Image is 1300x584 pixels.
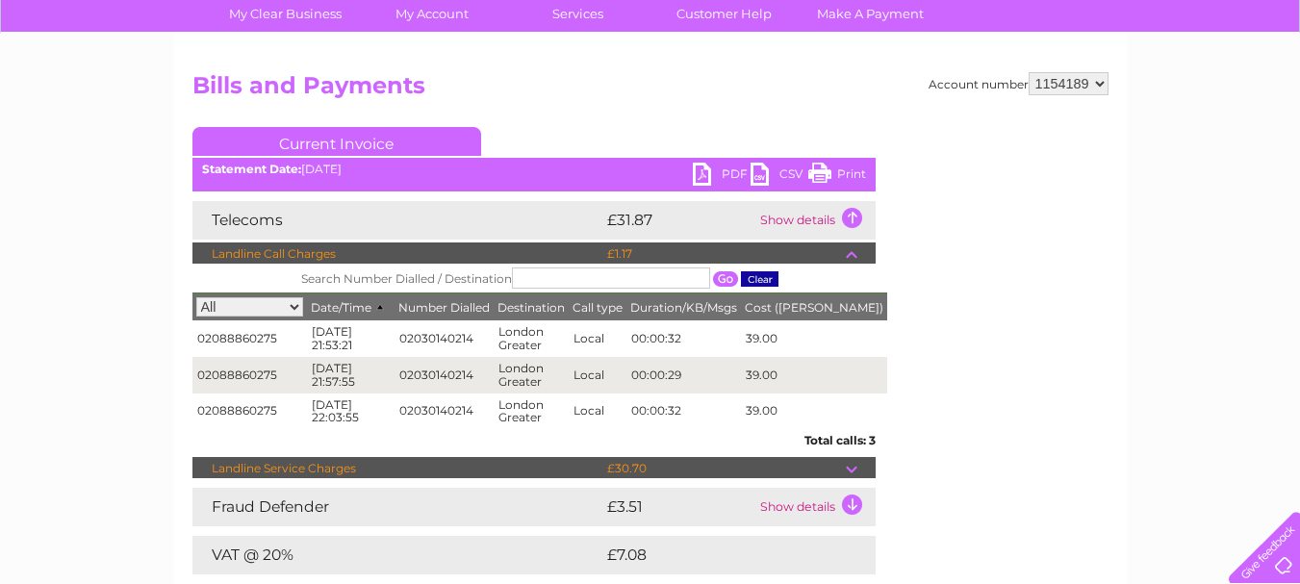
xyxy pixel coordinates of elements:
[1172,82,1219,96] a: Contact
[808,163,866,190] a: Print
[741,357,887,394] td: 39.00
[192,163,876,176] div: [DATE]
[192,320,307,357] td: 02088860275
[626,394,741,430] td: 00:00:32
[693,163,751,190] a: PDF
[192,127,481,156] a: Current Invoice
[751,163,808,190] a: CSV
[192,242,602,266] td: Landline Call Charges
[192,264,887,293] th: Search Number Dialled / Destination
[192,536,602,574] td: VAT @ 20%
[307,394,395,430] td: [DATE] 22:03:55
[398,300,490,315] span: Number Dialled
[192,72,1109,109] h2: Bills and Payments
[196,11,1106,93] div: Clear Business is a trading name of Verastar Limited (registered in [GEOGRAPHIC_DATA] No. 3667643...
[395,394,494,430] td: 02030140214
[395,357,494,394] td: 02030140214
[192,488,602,526] td: Fraud Defender
[494,320,569,357] td: London Greater
[626,357,741,394] td: 00:00:29
[192,429,876,447] div: Total calls: 3
[569,320,626,357] td: Local
[569,394,626,430] td: Local
[745,300,883,315] span: Cost ([PERSON_NAME])
[1133,82,1160,96] a: Blog
[202,162,301,176] b: Statement Date:
[311,300,391,315] span: Date/Time
[602,536,830,574] td: £7.08
[395,320,494,357] td: 02030140214
[1063,82,1121,96] a: Telecoms
[630,300,737,315] span: Duration/KB/Msgs
[569,357,626,394] td: Local
[192,357,307,394] td: 02088860275
[192,201,602,240] td: Telecoms
[602,488,755,526] td: £3.51
[192,394,307,430] td: 02088860275
[755,201,876,240] td: Show details
[602,242,846,266] td: £1.17
[602,457,846,480] td: £30.70
[307,320,395,357] td: [DATE] 21:53:21
[1009,82,1052,96] a: Energy
[755,488,876,526] td: Show details
[961,82,998,96] a: Water
[494,357,569,394] td: London Greater
[494,394,569,430] td: London Greater
[741,320,887,357] td: 39.00
[929,72,1109,95] div: Account number
[602,201,755,240] td: £31.87
[192,457,602,480] td: Landline Service Charges
[1236,82,1282,96] a: Log out
[626,320,741,357] td: 00:00:32
[741,394,887,430] td: 39.00
[307,357,395,394] td: [DATE] 21:57:55
[497,300,565,315] span: Destination
[937,10,1070,34] a: 0333 014 3131
[45,50,143,109] img: logo.png
[573,300,623,315] span: Call type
